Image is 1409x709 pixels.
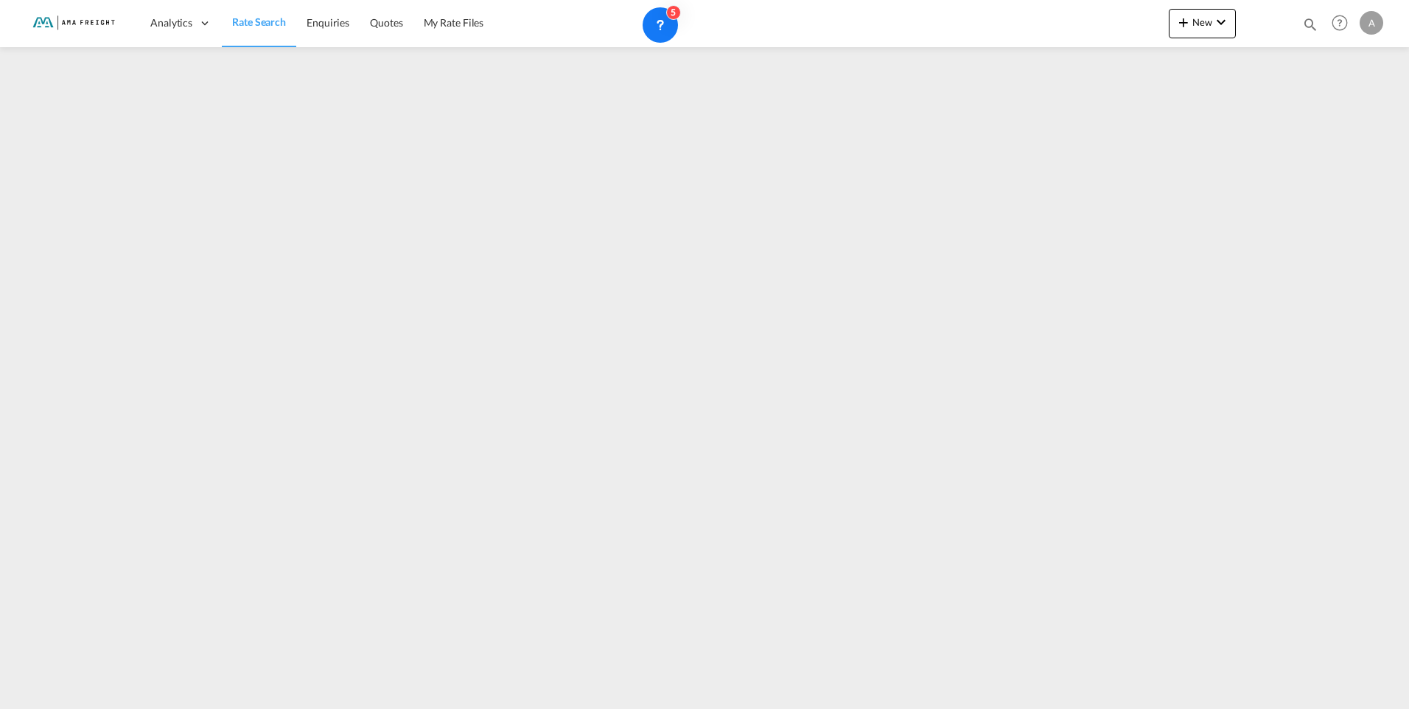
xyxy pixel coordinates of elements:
[307,16,349,29] span: Enquiries
[232,15,286,28] span: Rate Search
[1302,16,1318,32] md-icon: icon-magnify
[22,7,122,40] img: f843cad07f0a11efa29f0335918cc2fb.png
[150,15,192,30] span: Analytics
[1169,9,1236,38] button: icon-plus 400-fgNewicon-chevron-down
[1175,13,1192,31] md-icon: icon-plus 400-fg
[424,16,484,29] span: My Rate Files
[370,16,402,29] span: Quotes
[1327,10,1352,35] span: Help
[1327,10,1360,37] div: Help
[1360,11,1383,35] div: A
[1302,16,1318,38] div: icon-magnify
[1212,13,1230,31] md-icon: icon-chevron-down
[1175,16,1230,28] span: New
